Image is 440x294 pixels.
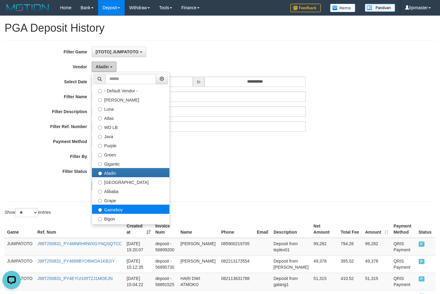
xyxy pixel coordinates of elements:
[391,273,416,290] td: QRIS Payment
[5,3,51,12] img: MOTION_logo.png
[153,238,178,256] td: deposit - 56899200
[98,190,102,194] input: Alibaba
[92,47,146,57] button: [ITOTO] JUMPATOTO
[5,255,35,273] td: JUMPATOTO
[219,238,254,256] td: 085900219705
[92,150,169,159] label: Green
[419,242,425,247] span: PAID
[92,104,169,113] label: Luna
[338,273,363,290] td: 410.52
[92,141,169,150] label: Purple
[338,255,363,273] td: 395.02
[271,255,311,273] td: Deposit from [PERSON_NAME]
[419,276,425,281] span: PAID
[98,199,102,203] input: Grape
[124,273,153,290] td: [DATE] 15:04:22
[92,205,169,214] label: Gameboy
[311,255,338,273] td: 49,378
[178,238,218,256] td: [PERSON_NAME]
[363,255,391,273] td: 49,378
[290,4,321,12] img: Feedback.jpg
[5,221,35,238] th: Game
[365,4,395,12] img: panduan.png
[363,221,391,238] th: Amount: activate to sort column ascending
[98,153,102,157] input: Green
[98,217,102,221] input: Bigon
[92,177,169,186] label: [GEOGRAPHIC_DATA]
[271,238,311,256] td: Deposit from teplex01
[37,276,113,281] a: J98T250831_PY4EYUI1IRTZJ1MOEJN
[98,144,102,148] input: Purple
[5,208,51,217] label: Show entries
[219,273,254,290] td: 082113631788
[98,162,102,166] input: Gigantic
[92,131,169,141] label: Java
[416,221,436,238] th: Status
[271,221,311,238] th: Description
[98,126,102,130] input: WD LB
[98,89,102,93] input: - Default Vendor -
[92,95,169,104] label: [PERSON_NAME]
[330,4,356,12] img: Button%20Memo.svg
[178,255,218,273] td: [PERSON_NAME]
[98,107,102,111] input: Luna
[391,221,416,238] th: Payment Method
[15,208,38,217] select: Showentries
[153,221,178,238] th: Invoice Num
[153,255,178,273] td: deposit - 56895730
[124,255,153,273] td: [DATE] 15:12:35
[35,221,124,238] th: Ref. Num
[338,238,363,256] td: 794.26
[419,259,425,264] span: PAID
[311,273,338,290] td: 51,315
[92,195,169,205] label: Grape
[92,214,169,223] label: Bigon
[363,273,391,290] td: 51,315
[98,181,102,185] input: [GEOGRAPHIC_DATA]
[391,255,416,273] td: QRIS Payment
[37,241,122,246] a: J98T250831_PY4MNRHRWXGYNQSQTCC
[98,171,102,175] input: Aladin
[193,77,204,87] span: to
[338,221,363,238] th: Total Fee
[92,113,169,122] label: Atlas
[391,238,416,256] td: QRIS Payment
[178,221,218,238] th: Name
[92,62,116,72] button: Aladin
[311,221,338,238] th: Net Amount
[96,64,109,69] span: Aladin
[5,238,35,256] td: JUMPATOTO
[271,273,311,290] td: Deposit from galang1
[219,255,254,273] td: 082213173554
[254,221,271,238] th: Email
[124,221,153,238] th: Created at: activate to sort column ascending
[92,186,169,195] label: Alibaba
[92,159,169,168] label: Gigantic
[98,208,102,212] input: Gameboy
[37,259,115,264] a: J98T250831_PY4689BYO6WOA1KB2IY
[153,273,178,290] td: deposit - 56891525
[92,86,169,95] label: - Default Vendor -
[2,2,21,21] button: Open LiveChat chat widget
[98,117,102,120] input: Atlas
[92,168,169,177] label: Aladin
[92,122,169,131] label: WD LB
[98,98,102,102] input: [PERSON_NAME]
[363,238,391,256] td: 99,282
[96,49,139,54] span: [ITOTO] JUMPATOTO
[219,221,254,238] th: Phone
[178,273,218,290] td: HARI DWI ATMOKO
[124,238,153,256] td: [DATE] 15:20:07
[98,135,102,139] input: Java
[92,223,169,232] label: Allstar
[5,22,435,34] h1: PGA Deposit History
[311,238,338,256] td: 99,282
